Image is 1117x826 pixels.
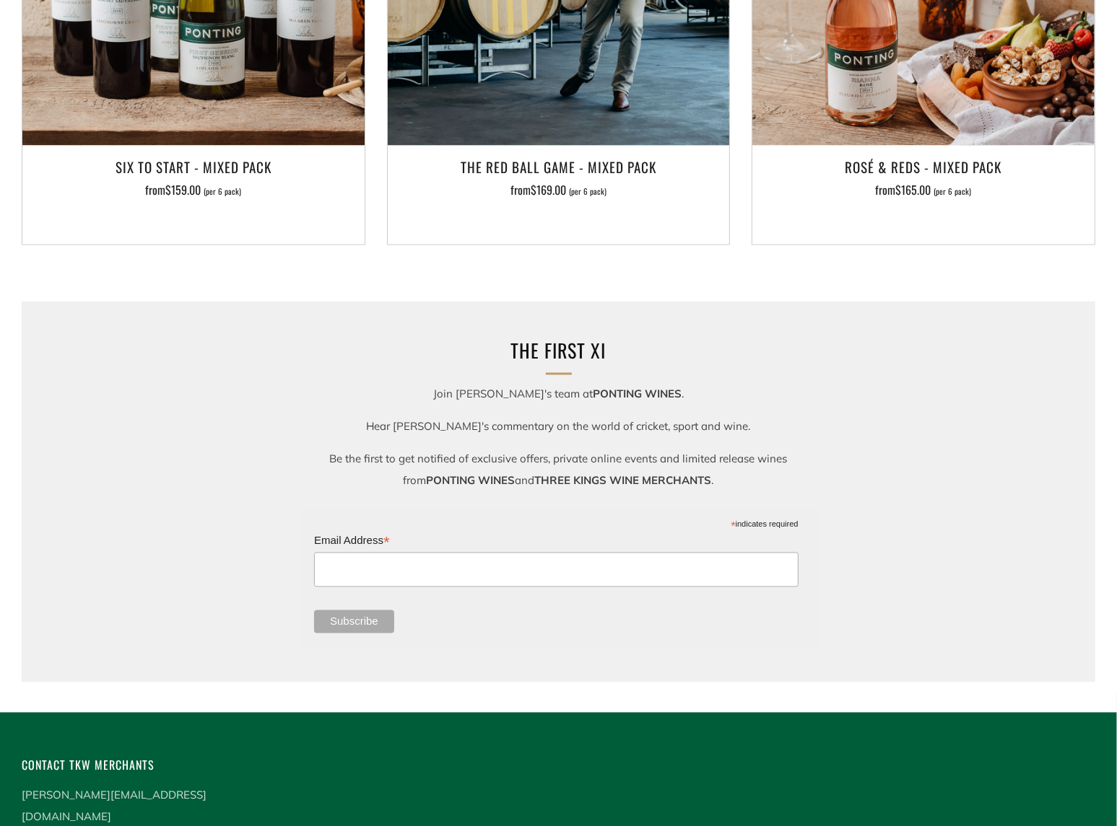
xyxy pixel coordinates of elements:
h2: The FIRST XI [321,336,797,366]
p: Be the first to get notified of exclusive offers, private online events and limited release wines... [321,449,797,492]
span: (per 6 pack) [204,188,241,195]
p: Hear [PERSON_NAME]'s commentary on the world of cricket, sport and wine. [321,416,797,438]
label: Email Address [314,530,798,550]
h3: Rosé & Reds - Mixed Pack [760,154,1087,179]
a: [PERSON_NAME][EMAIL_ADDRESS][DOMAIN_NAME] [22,788,207,824]
div: indicates required [314,517,798,530]
h4: Contact TKW Merchants [22,756,219,776]
span: from [145,181,241,198]
p: Join [PERSON_NAME]'s team at . [321,384,797,405]
a: The Red Ball Game - Mixed Pack from$169.00 (per 6 pack) [388,154,730,227]
span: (per 6 pack) [569,188,607,195]
strong: PONTING WINES [427,474,516,488]
a: Rosé & Reds - Mixed Pack from$165.00 (per 6 pack) [752,154,1095,227]
span: from [510,181,607,198]
strong: THREE KINGS WINE MERCHANTS [535,474,712,488]
input: Subscribe [314,610,394,633]
span: from [876,181,972,198]
span: (per 6 pack) [934,188,972,195]
h3: The Red Ball Game - Mixed Pack [395,154,723,179]
span: $165.00 [896,181,931,198]
a: Six To Start - Mixed Pack from$159.00 (per 6 pack) [22,154,365,227]
strong: PONTING WINES [593,387,682,401]
h3: Six To Start - Mixed Pack [30,154,357,179]
span: $169.00 [531,181,566,198]
span: $159.00 [165,181,201,198]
